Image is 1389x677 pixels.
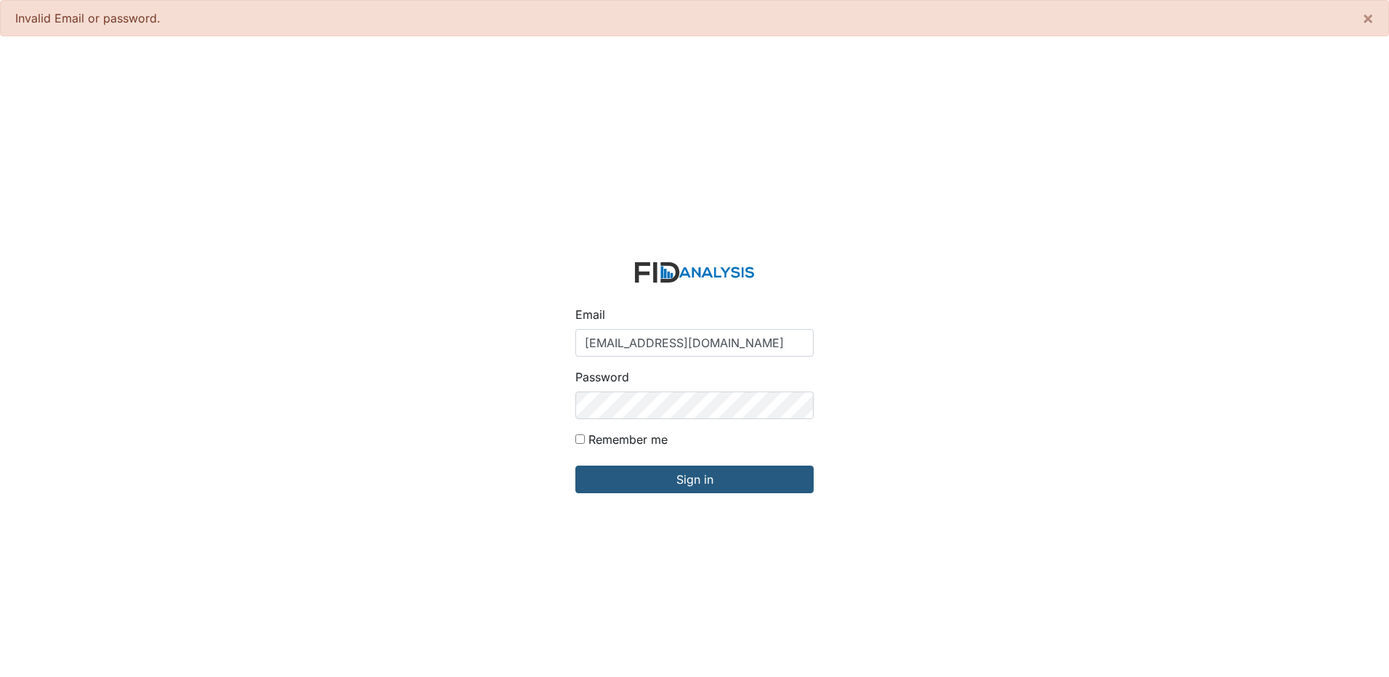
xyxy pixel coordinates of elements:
button: × [1348,1,1388,36]
label: Remember me [588,431,668,448]
label: Password [575,368,629,386]
input: Sign in [575,466,814,493]
label: Email [575,306,605,323]
span: × [1362,7,1374,28]
img: logo-2fc8c6e3336f68795322cb6e9a2b9007179b544421de10c17bdaae8622450297.svg [635,262,754,283]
